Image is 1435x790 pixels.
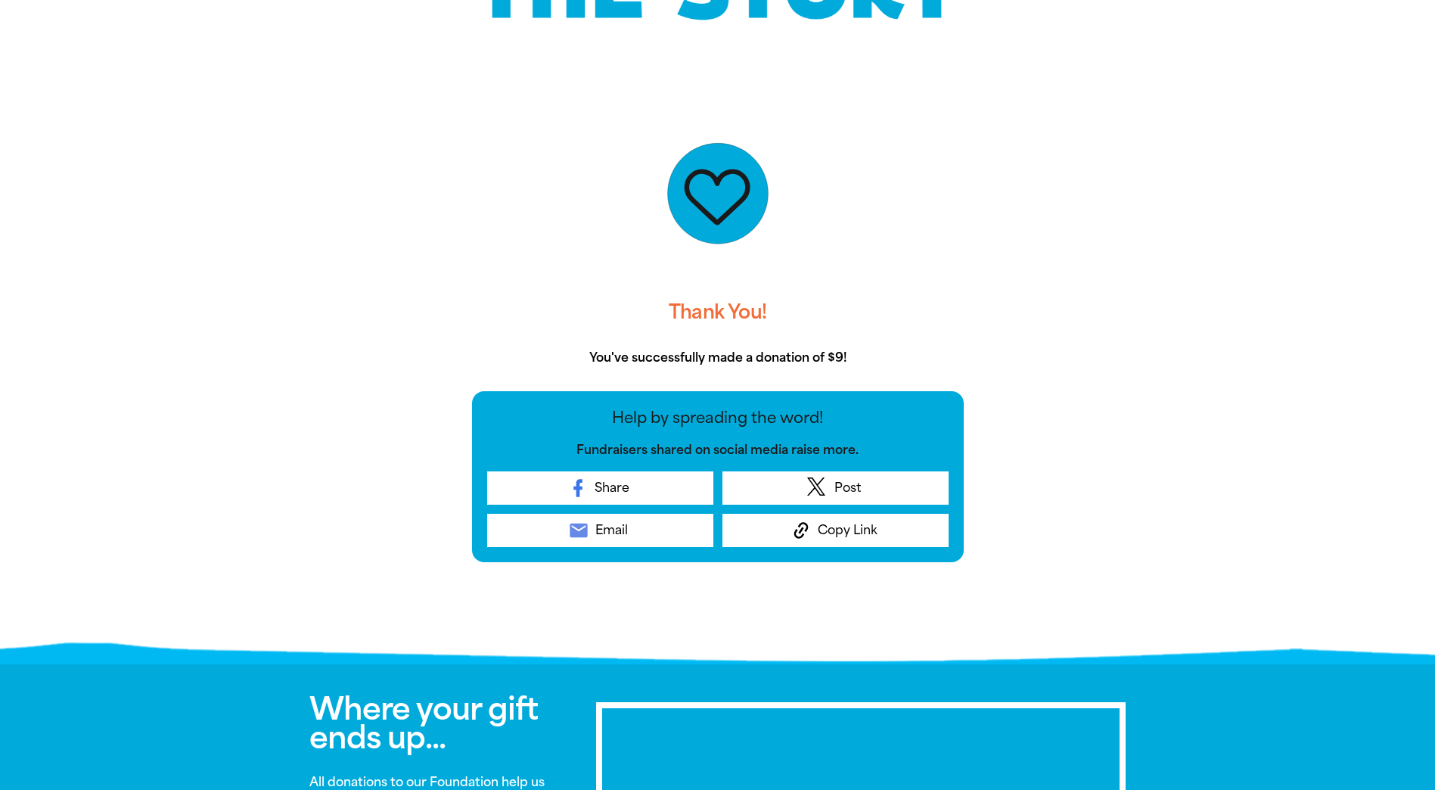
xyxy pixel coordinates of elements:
[722,514,949,547] button: Copy Link
[472,288,964,337] h3: Thank You!
[722,471,949,505] a: Post
[568,520,589,541] i: email
[487,441,949,459] p: Fundraisers shared on social media raise more.
[595,521,628,540] span: Email
[487,406,949,429] p: Help by spreading the word!
[309,691,538,756] span: Where your gift ends up...
[487,471,713,505] a: Share
[472,349,964,367] p: You've successfully made a donation of $9!
[595,479,629,497] span: Share
[818,521,877,540] span: Copy Link
[487,514,713,547] a: emailEmail
[834,479,861,497] span: Post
